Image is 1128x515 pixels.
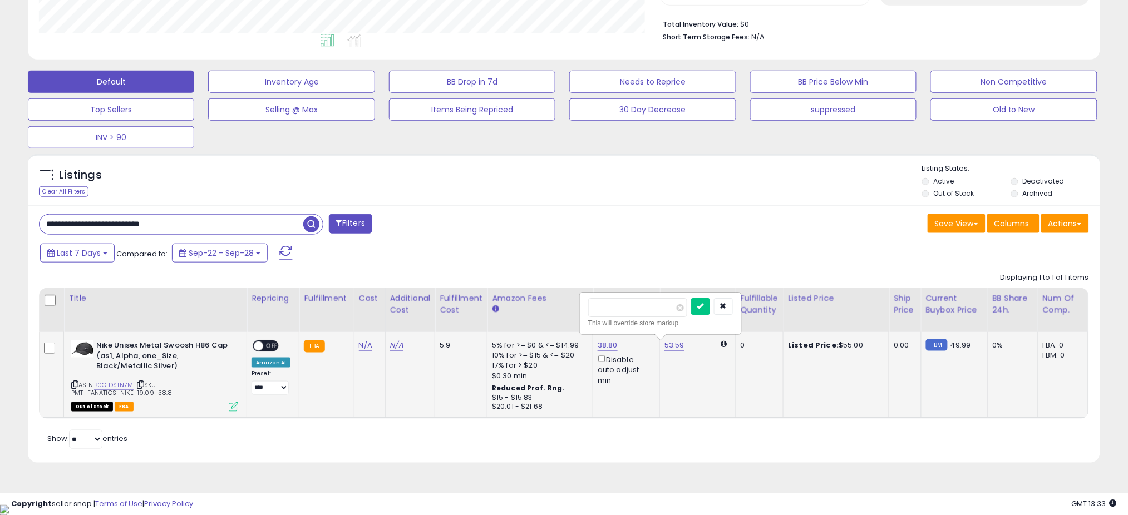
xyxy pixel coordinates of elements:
[1072,498,1117,509] span: 2025-10-6 13:33 GMT
[71,340,238,410] div: ASIN:
[59,167,102,183] h5: Listings
[750,98,917,121] button: suppressed
[1022,176,1064,186] label: Deactivated
[71,340,93,358] img: 31ABAeqty4L._SL40_.jpg
[71,402,113,412] span: All listings that are currently out of stock and unavailable for purchase on Amazon
[115,402,134,412] span: FBA
[329,214,372,234] button: Filters
[492,293,588,304] div: Amazon Fees
[1022,189,1052,198] label: Archived
[252,370,290,395] div: Preset:
[389,71,555,93] button: BB Drop in 7d
[94,380,134,390] a: B0C1DSTN7M
[751,32,765,42] span: N/A
[740,293,779,316] div: Fulfillable Quantity
[788,340,880,350] div: $55.00
[721,340,727,348] i: Calculated using Dynamic Max Price.
[57,247,101,259] span: Last 7 Days
[390,340,403,351] a: N/A
[663,19,738,29] b: Total Inventory Value:
[492,393,584,403] div: $15 - $15.83
[994,218,1030,229] span: Columns
[750,71,917,93] button: BB Price Below Min
[987,214,1040,233] button: Columns
[492,360,584,370] div: 17% for > $20
[663,32,750,42] b: Short Term Storage Fees:
[922,164,1100,174] p: Listing States:
[39,186,88,197] div: Clear All Filters
[930,98,1097,121] button: Old to New
[492,383,565,393] b: Reduced Prof. Rng.
[144,498,193,509] a: Privacy Policy
[1001,273,1089,283] div: Displaying 1 to 1 of 1 items
[934,176,954,186] label: Active
[950,340,971,350] span: 49.99
[663,17,1081,30] li: $0
[40,244,115,263] button: Last 7 Days
[304,340,324,353] small: FBA
[116,249,168,259] span: Compared to:
[740,340,775,350] div: 0
[304,293,349,304] div: Fulfillment
[68,293,242,304] div: Title
[390,293,431,316] div: Additional Cost
[47,433,127,444] span: Show: entries
[1043,293,1083,316] div: Num of Comp.
[588,318,733,329] div: This will override store markup
[993,293,1033,316] div: BB Share 24h.
[492,371,584,381] div: $0.30 min
[934,189,974,198] label: Out of Stock
[440,340,479,350] div: 5.9
[928,214,986,233] button: Save View
[1041,214,1089,233] button: Actions
[492,340,584,350] div: 5% for >= $0 & <= $14.99
[28,98,194,121] button: Top Sellers
[894,340,912,350] div: 0.00
[252,293,294,304] div: Repricing
[894,293,916,316] div: Ship Price
[359,340,372,351] a: N/A
[664,340,684,351] a: 53.59
[993,340,1030,350] div: 0%
[96,340,231,374] b: Nike Unisex Metal Swoosh H86 Cap (as1, Alpha, one_Size, Black/Metallic Silver)
[28,126,194,148] button: INV > 90
[569,98,736,121] button: 30 Day Decrease
[926,339,948,351] small: FBM
[189,247,254,259] span: Sep-22 - Sep-28
[172,244,268,263] button: Sep-22 - Sep-28
[788,293,884,304] div: Listed Price
[440,293,482,316] div: Fulfillment Cost
[252,358,290,368] div: Amazon AI
[208,71,375,93] button: Inventory Age
[569,71,736,93] button: Needs to Reprice
[492,304,499,314] small: Amazon Fees.
[11,498,52,509] strong: Copyright
[11,499,193,509] div: seller snap | |
[598,340,618,351] a: 38.80
[926,293,983,316] div: Current Buybox Price
[389,98,555,121] button: Items Being Repriced
[930,71,1097,93] button: Non Competitive
[359,293,381,304] div: Cost
[492,402,584,412] div: $20.01 - $21.68
[71,380,173,397] span: | SKU: PMT_FANATICS_NIKE_19.09_38.8
[28,71,194,93] button: Default
[788,340,839,350] b: Listed Price:
[598,353,651,385] div: Disable auto adjust min
[208,98,375,121] button: Selling @ Max
[263,341,281,351] span: OFF
[95,498,142,509] a: Terms of Use
[1043,350,1080,360] div: FBM: 0
[1043,340,1080,350] div: FBA: 0
[492,350,584,360] div: 10% for >= $15 & <= $20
